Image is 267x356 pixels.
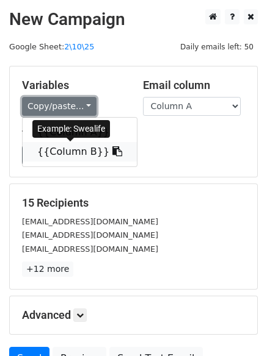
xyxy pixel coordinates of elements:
[22,244,158,254] small: [EMAIL_ADDRESS][DOMAIN_NAME]
[23,123,137,142] a: {{Column A}}
[206,297,267,356] iframe: Chat Widget
[143,79,246,92] h5: Email column
[176,42,258,51] a: Daily emails left: 50
[176,40,258,54] span: Daily emails left: 50
[22,97,97,116] a: Copy/paste...
[22,196,245,210] h5: 15 Recipients
[22,230,158,240] small: [EMAIL_ADDRESS][DOMAIN_NAME]
[22,79,125,92] h5: Variables
[22,308,245,322] h5: Advanced
[22,217,158,226] small: [EMAIL_ADDRESS][DOMAIN_NAME]
[9,42,94,51] small: Google Sheet:
[32,120,110,138] div: Example: Swealife
[9,9,258,30] h2: New Campaign
[23,142,137,162] a: {{Column B}}
[22,262,73,277] a: +12 more
[64,42,94,51] a: 2\10\25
